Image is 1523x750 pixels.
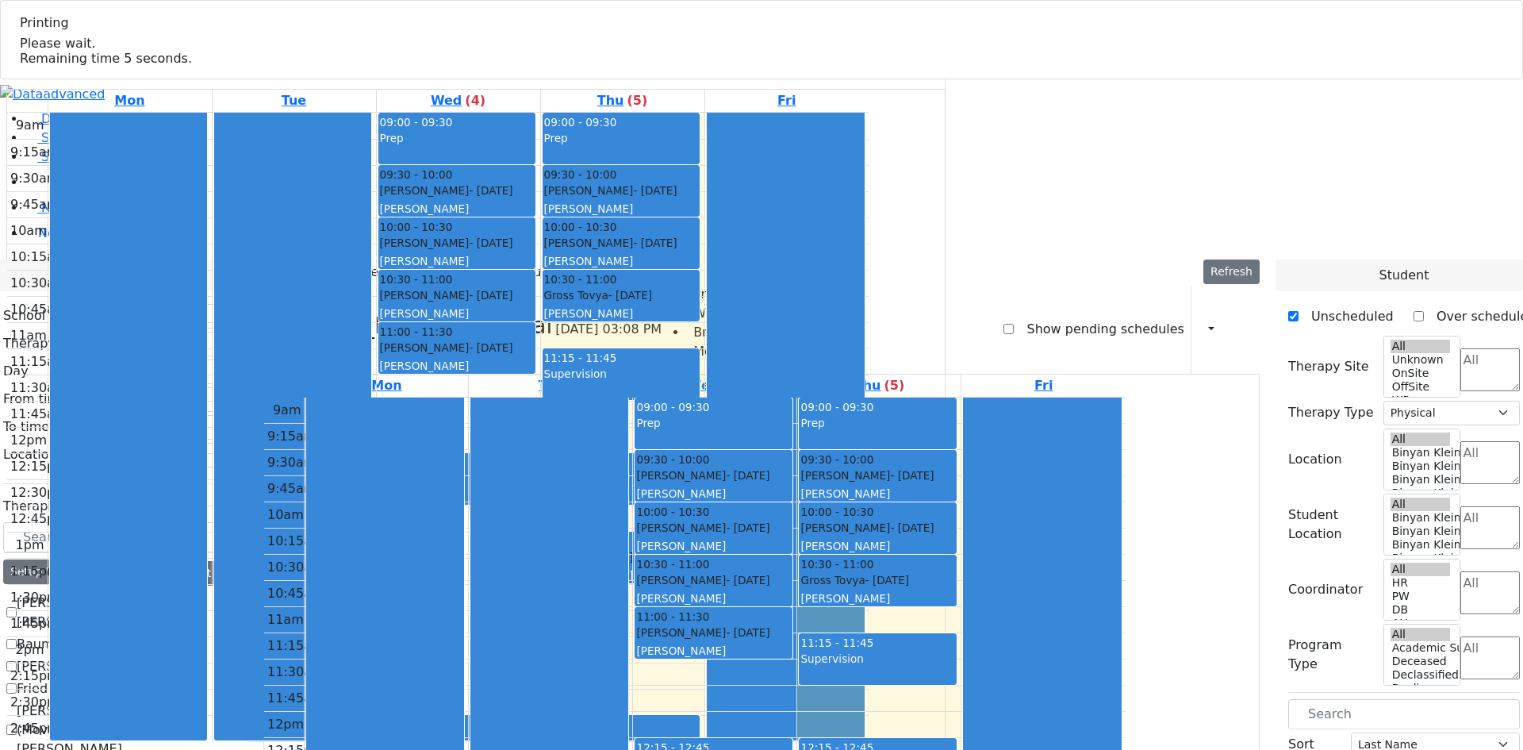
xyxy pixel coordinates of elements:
[800,467,955,483] div: [PERSON_NAME]
[890,469,934,482] span: - [DATE]
[636,643,791,659] div: [PERSON_NAME]
[380,183,535,198] div: [PERSON_NAME]
[278,90,309,112] a: August 26, 2025
[608,289,652,302] span: - [DATE]
[1391,641,1451,655] option: Academic Support
[264,479,319,498] div: 9:45am
[1299,304,1394,329] label: Unscheduled
[726,574,769,587] span: - [DATE]
[800,486,955,502] div: [PERSON_NAME]
[1288,506,1374,544] label: Student Location
[380,340,535,356] div: [PERSON_NAME]
[1391,446,1451,460] option: Binyan Klein 5
[1391,628,1451,641] option: All
[774,90,799,112] a: August 29, 2025
[1288,450,1342,469] label: Location
[1460,441,1520,484] textarea: Search
[800,637,873,649] span: 11:15 - 11:45
[544,183,699,198] div: [PERSON_NAME]
[380,271,453,287] span: 10:30 - 11:00
[544,167,617,183] span: 09:30 - 10:00
[884,376,904,395] label: (5)
[1391,563,1451,576] option: All
[380,130,535,146] div: Prep
[800,401,873,413] span: 09:00 - 09:30
[1236,316,1244,343] div: Setup
[1391,617,1451,630] option: AH
[627,91,647,110] label: (5)
[1391,498,1451,511] option: All
[264,532,328,551] div: 10:15am
[380,324,453,340] span: 11:00 - 11:30
[1391,525,1451,538] option: Binyan Klein 4
[1031,375,1056,397] a: August 29, 2025
[636,452,709,467] span: 09:30 - 10:00
[264,610,307,629] div: 11am
[800,538,955,554] div: [PERSON_NAME]
[7,143,62,162] div: 9:15am
[636,415,791,431] div: Prep
[7,588,63,607] div: 1:30pm
[1391,538,1451,552] option: Binyan Klein 3
[380,235,535,251] div: [PERSON_NAME]
[20,51,192,66] span: Remaining time 5 seconds.
[800,504,873,520] span: 10:00 - 10:30
[636,401,709,413] span: 09:00 - 09:30
[3,390,67,409] label: From time
[726,469,769,482] span: - [DATE]
[1288,403,1374,422] label: Therapy Type
[544,130,699,146] div: Prep
[1391,367,1451,380] option: OnSite
[726,626,769,639] span: - [DATE]
[7,195,62,214] div: 9:45am
[636,625,791,640] div: [PERSON_NAME]
[380,219,453,235] span: 10:00 - 10:30
[636,467,791,483] div: [PERSON_NAME]
[380,358,535,374] div: [PERSON_NAME]
[3,306,82,325] label: School Years
[380,287,535,303] div: [PERSON_NAME]
[1391,590,1451,603] option: PW
[1460,506,1520,549] textarea: Search
[544,366,699,382] div: Supervision
[7,300,71,319] div: 10:45am
[7,405,71,424] div: 11:45am
[865,574,909,587] span: - [DATE]
[544,287,699,303] div: Gross Tovya
[264,584,328,603] div: 10:45am
[726,521,769,534] span: - [DATE]
[800,415,955,431] div: Prep
[264,558,328,577] div: 10:30am
[264,689,328,708] div: 11:45am
[1391,655,1451,668] option: Deceased
[7,379,71,398] div: 11:30am
[3,560,141,584] div: Setup Working Hours
[1460,348,1520,391] textarea: Search
[851,375,907,397] a: August 28, 2025
[594,90,650,112] a: August 28, 2025
[20,13,192,33] span: Printing
[7,352,71,371] div: 11:15am
[1391,552,1451,565] option: Binyan Klein 2
[7,483,71,502] div: 12:30pm
[469,237,512,249] span: - [DATE]
[13,116,48,135] div: 9am
[1379,266,1429,285] span: Student
[1391,340,1451,353] option: All
[264,715,307,734] div: 12pm
[3,362,29,381] label: Day
[7,169,62,188] div: 9:30am
[1391,353,1451,367] option: Unknown
[428,90,489,112] a: August 27, 2025
[3,417,49,437] label: To time
[7,667,63,686] div: 2:15pm
[7,326,50,345] div: 11am
[380,167,453,183] span: 09:30 - 10:00
[380,253,535,269] div: [PERSON_NAME]
[1391,668,1451,682] option: Declassified
[264,663,328,682] div: 11:30am
[111,90,148,112] a: August 25, 2025
[380,306,535,321] div: [PERSON_NAME]
[1391,511,1451,525] option: Binyan Klein 5
[1391,603,1451,617] option: DB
